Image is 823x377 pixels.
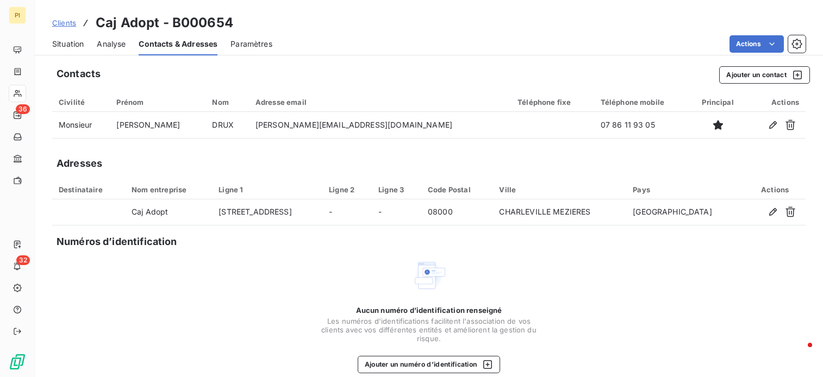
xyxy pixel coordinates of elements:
[358,356,501,373] button: Ajouter un numéro d’identification
[329,185,365,194] div: Ligne 2
[96,13,233,33] h3: Caj Adopt - B000654
[125,199,212,225] td: Caj Adopt
[205,112,248,138] td: DRUX
[696,98,739,106] div: Principal
[378,185,415,194] div: Ligne 3
[16,104,30,114] span: 36
[57,234,177,249] h5: Numéros d’identification
[255,98,504,106] div: Adresse email
[52,112,110,138] td: Monsieur
[9,353,26,370] img: Logo LeanPay
[492,199,626,225] td: CHARLEVILLE MEZIERES
[499,185,620,194] div: Ville
[57,156,102,171] h5: Adresses
[132,185,205,194] div: Nom entreprise
[428,185,486,194] div: Code Postal
[212,98,242,106] div: Nom
[16,255,30,265] span: 32
[52,39,84,49] span: Situation
[626,199,744,225] td: [GEOGRAPHIC_DATA]
[411,258,446,293] img: Empty state
[9,7,26,24] div: PI
[59,185,119,194] div: Destinataire
[52,18,76,27] span: Clients
[322,199,372,225] td: -
[719,66,810,84] button: Ajouter un contact
[219,185,316,194] div: Ligne 1
[752,98,799,106] div: Actions
[421,199,492,225] td: 08000
[139,39,217,49] span: Contacts & Adresses
[212,199,322,225] td: [STREET_ADDRESS]
[594,112,690,138] td: 07 86 11 93 05
[730,35,784,53] button: Actions
[116,98,199,106] div: Prénom
[320,317,538,343] span: Les numéros d'identifications facilitent l'association de vos clients avec vos différentes entité...
[601,98,684,106] div: Téléphone mobile
[110,112,205,138] td: [PERSON_NAME]
[97,39,126,49] span: Analyse
[59,98,103,106] div: Civilité
[633,185,738,194] div: Pays
[518,98,587,106] div: Téléphone fixe
[751,185,799,194] div: Actions
[230,39,272,49] span: Paramètres
[57,66,101,81] h5: Contacts
[249,112,511,138] td: [PERSON_NAME][EMAIL_ADDRESS][DOMAIN_NAME]
[786,340,812,366] iframe: Intercom live chat
[356,306,502,315] span: Aucun numéro d’identification renseigné
[372,199,421,225] td: -
[52,17,76,28] a: Clients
